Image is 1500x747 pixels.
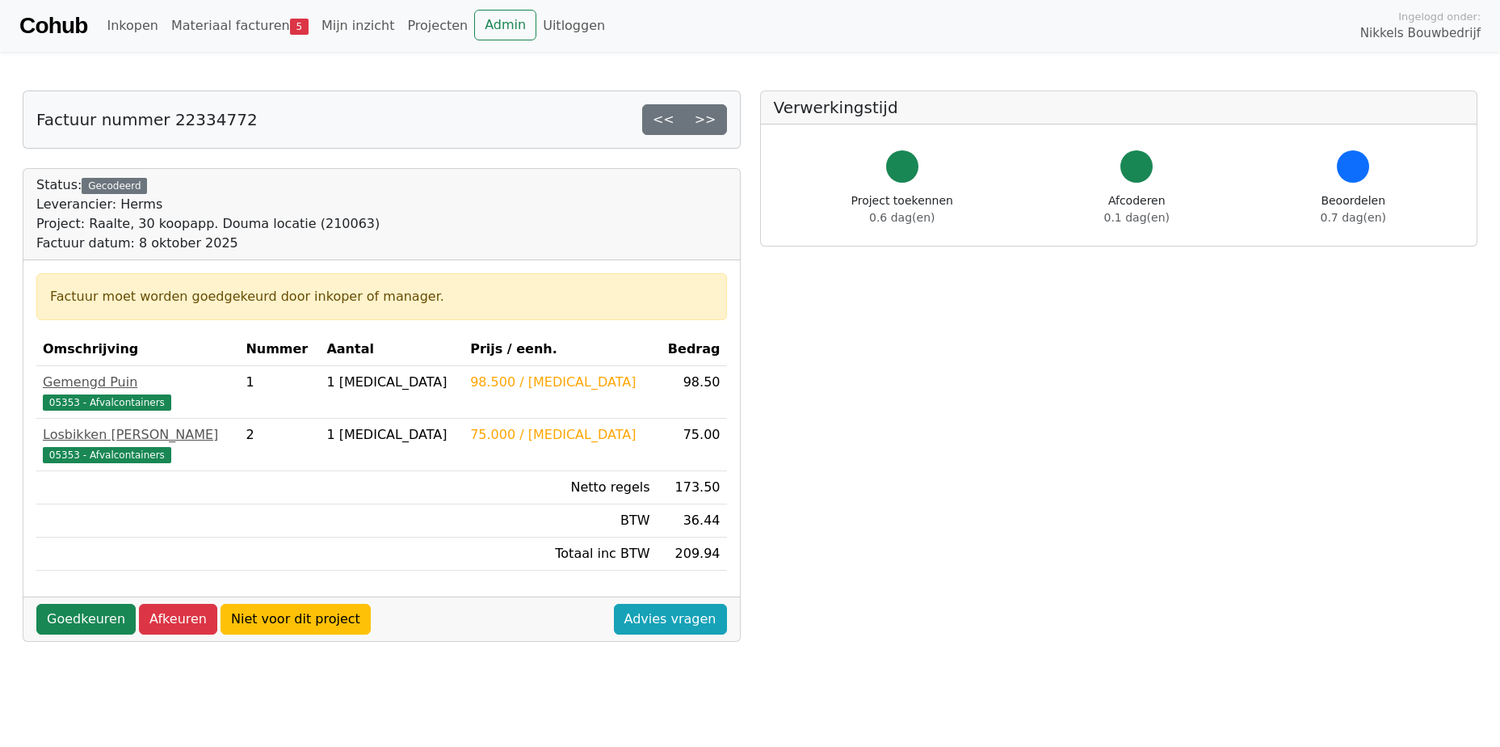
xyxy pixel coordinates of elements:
a: Gemengd Puin05353 - Afvalcontainers [43,373,233,411]
div: Leverancier: Herms [36,195,380,214]
span: 0.1 dag(en) [1104,211,1170,224]
a: Cohub [19,6,87,45]
span: 0.6 dag(en) [869,211,935,224]
div: Factuur moet worden goedgekeurd door inkoper of manager. [50,287,713,306]
a: Losbikken [PERSON_NAME]05353 - Afvalcontainers [43,425,233,464]
span: Ingelogd onder: [1398,9,1481,24]
a: Afkeuren [139,604,217,635]
a: Goedkeuren [36,604,136,635]
div: Gecodeerd [82,178,147,194]
a: << [642,104,685,135]
td: 173.50 [657,471,727,504]
a: Inkopen [100,10,164,42]
div: Project: Raalte, 30 koopapp. Douma locatie (210063) [36,214,380,234]
div: 1 [MEDICAL_DATA] [326,425,457,445]
div: Losbikken [PERSON_NAME] [43,425,233,445]
a: Uitloggen [536,10,611,42]
span: Nikkels Bouwbedrijf [1360,24,1481,43]
span: 0.7 dag(en) [1321,211,1386,224]
a: Advies vragen [614,604,727,635]
a: Admin [474,10,536,40]
div: Afcoderen [1104,192,1170,226]
span: 5 [290,19,309,35]
span: 05353 - Afvalcontainers [43,395,171,411]
div: Gemengd Puin [43,373,233,392]
div: Factuur datum: 8 oktober 2025 [36,234,380,253]
td: 209.94 [657,538,727,571]
a: Materiaal facturen5 [165,10,315,42]
th: Bedrag [657,333,727,366]
th: Prijs / eenh. [464,333,656,366]
a: >> [684,104,727,135]
div: 98.500 / [MEDICAL_DATA] [470,373,649,392]
div: Project toekennen [851,192,953,226]
div: Beoordelen [1321,192,1386,226]
th: Aantal [320,333,464,366]
span: 05353 - Afvalcontainers [43,447,171,463]
td: 75.00 [657,419,727,471]
td: Netto regels [464,471,656,504]
a: Projecten [401,10,474,42]
td: 36.44 [657,504,727,538]
td: 1 [239,366,320,419]
th: Nummer [239,333,320,366]
a: Niet voor dit project [221,604,371,635]
h5: Verwerkingstijd [774,98,1464,117]
th: Omschrijving [36,333,239,366]
td: 2 [239,419,320,471]
h5: Factuur nummer 22334772 [36,110,258,129]
td: Totaal inc BTW [464,538,656,571]
a: Mijn inzicht [315,10,401,42]
div: Status: [36,175,380,253]
div: 1 [MEDICAL_DATA] [326,373,457,392]
td: 98.50 [657,366,727,419]
div: 75.000 / [MEDICAL_DATA] [470,425,649,445]
td: BTW [464,504,656,538]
